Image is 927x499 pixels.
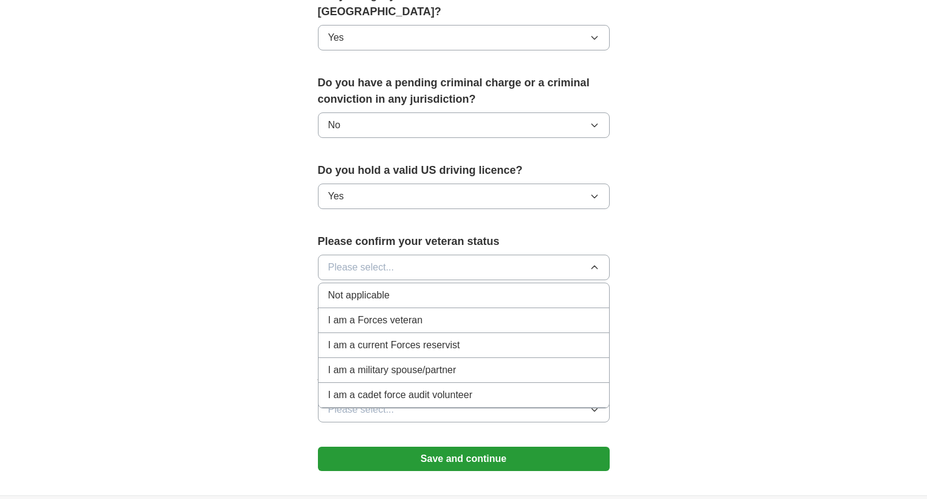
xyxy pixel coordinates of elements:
label: Do you hold a valid US driving licence? [318,162,610,179]
button: Please select... [318,255,610,280]
span: I am a cadet force audit volunteer [328,388,472,402]
span: I am a military spouse/partner [328,363,457,377]
span: Please select... [328,260,395,275]
button: Please select... [318,397,610,422]
span: Not applicable [328,288,390,303]
span: I am a current Forces reservist [328,338,460,353]
span: Yes [328,189,344,204]
button: Save and continue [318,447,610,471]
span: No [328,118,340,132]
label: Do you have a pending criminal charge or a criminal conviction in any jurisdiction? [318,75,610,108]
span: Please select... [328,402,395,417]
span: Yes [328,30,344,45]
button: Yes [318,184,610,209]
label: Please confirm your veteran status [318,233,610,250]
span: I am a Forces veteran [328,313,423,328]
button: Yes [318,25,610,50]
button: No [318,112,610,138]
